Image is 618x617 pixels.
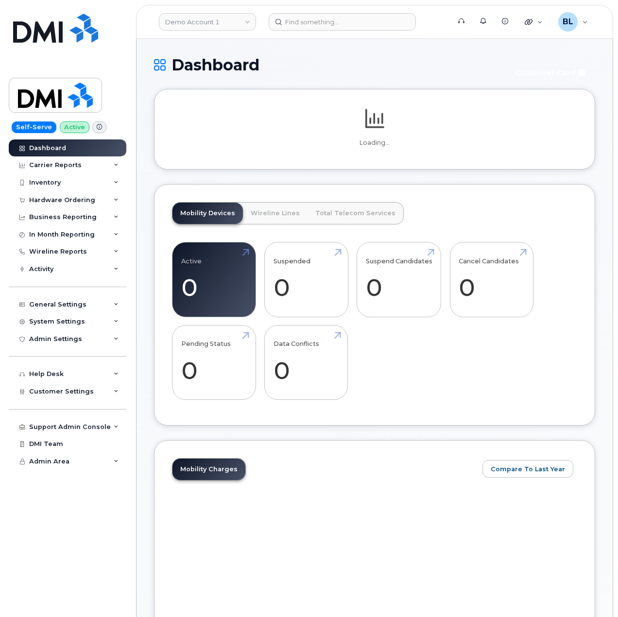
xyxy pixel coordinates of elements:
[308,203,403,224] a: Total Telecom Services
[181,330,247,394] a: Pending Status 0
[491,464,565,474] span: Compare To Last Year
[154,56,503,73] h1: Dashboard
[172,459,245,480] a: Mobility Charges
[459,248,524,312] a: Cancel Candidates 0
[172,203,243,224] a: Mobility Devices
[243,203,308,224] a: Wireline Lines
[274,248,339,312] a: Suspended 0
[482,460,573,478] button: Compare To Last Year
[172,138,577,147] p: Loading...
[508,64,595,81] button: Customer Card
[366,248,432,312] a: Suspend Candidates 0
[181,248,247,312] a: Active 0
[274,330,339,394] a: Data Conflicts 0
